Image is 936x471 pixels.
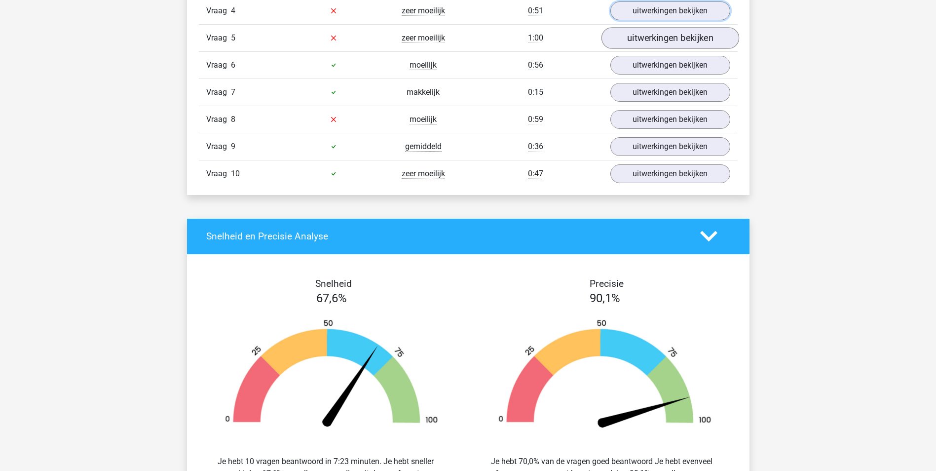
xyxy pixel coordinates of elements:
h4: Snelheid en Precisie Analyse [206,231,685,242]
span: moeilijk [410,115,437,124]
span: Vraag [206,59,231,71]
span: Vraag [206,5,231,17]
img: 90.da62de00dc71.png [483,319,727,432]
h4: Precisie [480,278,734,289]
a: uitwerkingen bekijken [610,137,730,156]
span: 0:36 [528,142,543,152]
a: uitwerkingen bekijken [601,27,739,49]
span: moeilijk [410,60,437,70]
span: Vraag [206,114,231,125]
span: zeer moeilijk [402,6,445,16]
span: 10 [231,169,240,178]
span: 5 [231,33,235,42]
span: makkelijk [407,87,440,97]
span: 7 [231,87,235,97]
a: uitwerkingen bekijken [610,110,730,129]
a: uitwerkingen bekijken [610,1,730,20]
span: 8 [231,115,235,124]
span: gemiddeld [405,142,442,152]
span: 0:59 [528,115,543,124]
img: 68.e59040183957.png [210,319,453,432]
span: Vraag [206,141,231,153]
span: 1:00 [528,33,543,43]
a: uitwerkingen bekijken [610,164,730,183]
span: Vraag [206,86,231,98]
span: 90,1% [590,291,620,305]
span: zeer moeilijk [402,169,445,179]
span: 0:15 [528,87,543,97]
span: 9 [231,142,235,151]
span: Vraag [206,32,231,44]
span: 0:47 [528,169,543,179]
span: Vraag [206,168,231,180]
span: 6 [231,60,235,70]
span: 67,6% [316,291,347,305]
span: 0:56 [528,60,543,70]
a: uitwerkingen bekijken [610,56,730,75]
span: 4 [231,6,235,15]
span: 0:51 [528,6,543,16]
span: zeer moeilijk [402,33,445,43]
h4: Snelheid [206,278,461,289]
a: uitwerkingen bekijken [610,83,730,102]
